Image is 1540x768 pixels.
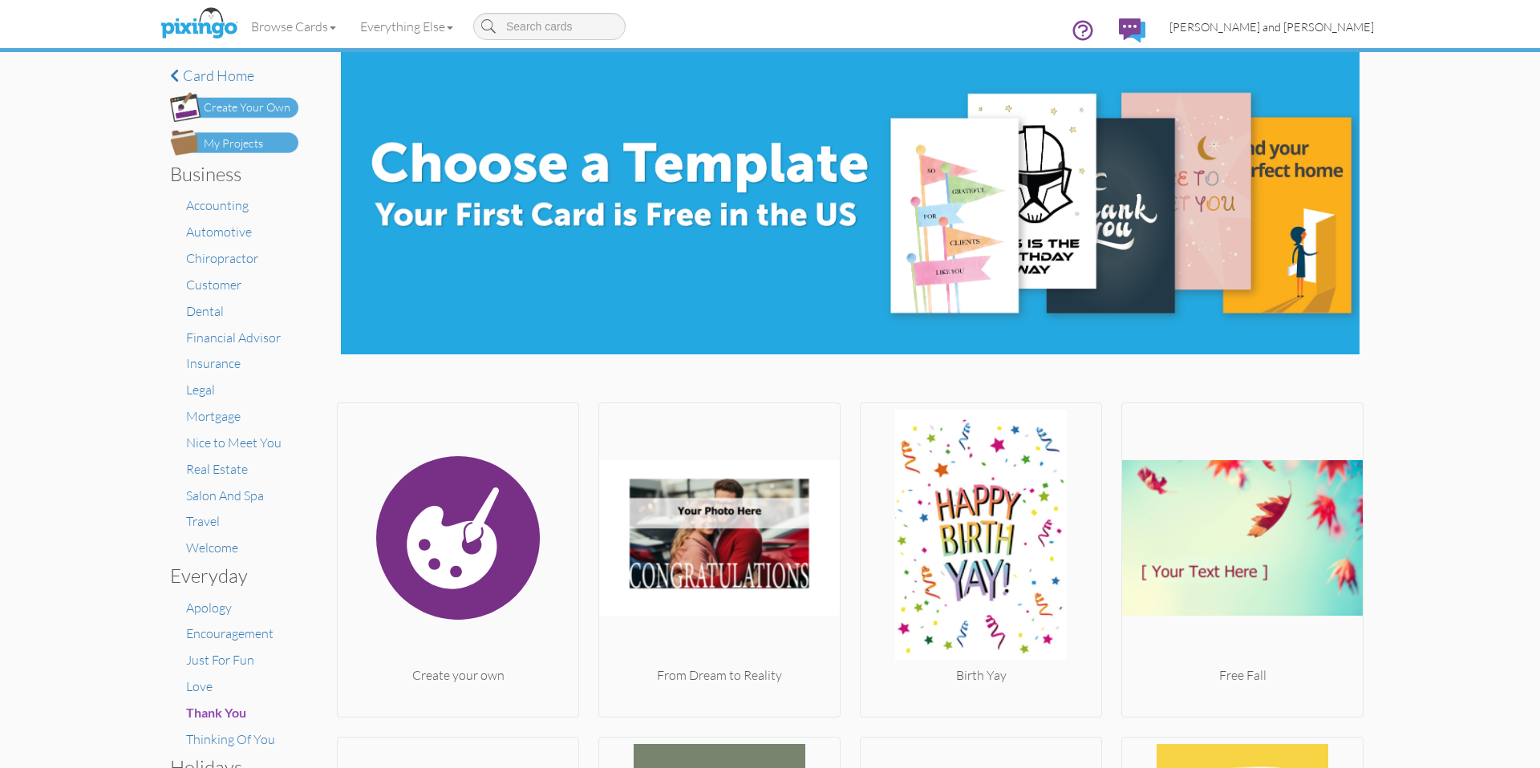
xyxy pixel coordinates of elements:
a: Nice to Meet You [186,435,282,451]
img: comments.svg [1119,18,1145,42]
img: 20250908-205024-9e166ba402a1-250.png [1122,410,1363,666]
a: Automotive [186,224,252,240]
div: Free Fall [1122,666,1363,685]
a: [PERSON_NAME] and [PERSON_NAME] [1157,6,1386,47]
div: Birth Yay [861,666,1101,685]
a: Thinking Of You [186,731,275,747]
a: Just For Fun [186,652,254,668]
span: [PERSON_NAME] and [PERSON_NAME] [1169,20,1374,34]
img: pixingo logo [156,4,241,44]
a: Browse Cards [239,6,348,46]
a: Customer [186,277,241,293]
div: Create Your Own [204,99,290,116]
a: Thank You [186,705,246,721]
a: Dental [186,303,224,319]
a: Everything Else [348,6,465,46]
input: Search cards [473,13,626,40]
a: Salon And Spa [186,487,264,503]
a: Financial Advisor [186,329,281,346]
a: Card home [170,68,298,84]
a: Accounting [186,197,249,213]
h3: Everyday [170,565,286,586]
img: e8896c0d-71ea-4978-9834-e4f545c8bf84.jpg [341,52,1359,354]
a: Real Estate [186,461,248,477]
img: create.svg [338,410,578,666]
a: Mortgage [186,408,241,424]
a: Chiropractor [186,250,258,266]
h3: Business [170,164,286,184]
div: My Projects [204,135,263,152]
div: Create your own [338,666,578,685]
a: Insurance [186,355,241,371]
span: Thank You [186,705,246,720]
a: Legal [186,382,215,398]
a: Love [186,678,213,694]
img: 20250905-201811-b377196b96e5-250.png [599,410,840,666]
img: create-own-button.png [170,92,298,122]
img: 20250828-163716-8d2042864239-250.jpg [861,410,1101,666]
img: my-projects-button.png [170,130,298,156]
a: Apology [186,600,232,616]
a: Encouragement [186,625,274,641]
div: From Dream to Reality [599,666,840,685]
a: Welcome [186,540,238,556]
a: Travel [186,513,220,529]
